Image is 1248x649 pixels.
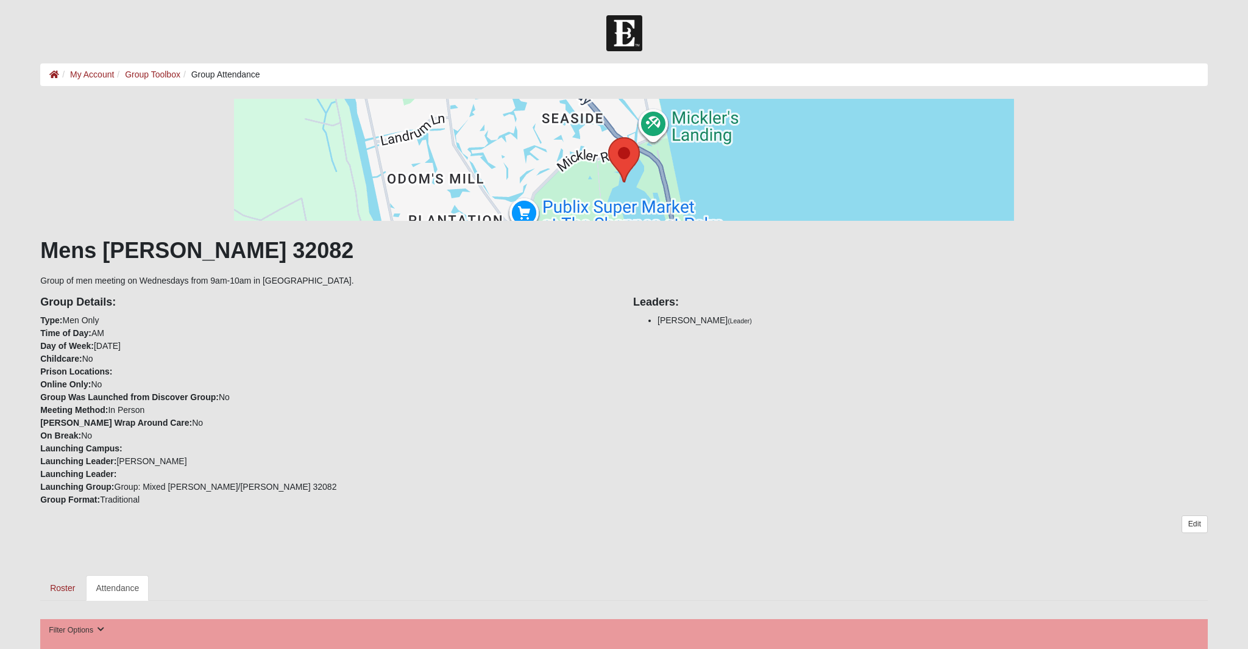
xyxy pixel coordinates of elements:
strong: Childcare: [40,354,82,364]
li: [PERSON_NAME] [658,314,1208,327]
strong: [PERSON_NAME] Wrap Around Care: [40,418,192,428]
a: Roster [40,575,85,601]
h1: Mens [PERSON_NAME] 32082 [40,237,1208,264]
strong: Online Only: [40,379,91,389]
button: Filter Options [45,624,108,637]
strong: Launching Group: [40,482,114,492]
a: My Account [70,70,114,79]
strong: Group Was Launched from Discover Group: [40,392,219,402]
small: (Leader) [728,317,752,324]
strong: Time of Day: [40,328,91,338]
img: Church of Eleven22 Logo [606,15,642,51]
strong: Launching Leader: [40,469,116,479]
div: Men Only AM [DATE] No No No In Person No No [PERSON_NAME] Group: Mixed [PERSON_NAME]/[PERSON_NAME... [31,287,624,506]
strong: Type: [40,315,62,325]
li: Group Attendance [180,68,260,81]
strong: On Break: [40,431,81,440]
h4: Leaders: [633,296,1208,309]
strong: Launching Leader: [40,456,116,466]
h4: Group Details: [40,296,615,309]
strong: Launching Campus: [40,443,122,453]
strong: Day of Week: [40,341,94,351]
strong: Meeting Method: [40,405,108,415]
a: Group Toolbox [125,70,180,79]
a: Edit [1182,515,1208,533]
strong: Prison Locations: [40,367,112,376]
strong: Group Format: [40,495,100,504]
div: Group of men meeting on Wednesdays from 9am-10am in [GEOGRAPHIC_DATA]. [40,99,1208,601]
a: Attendance [86,575,149,601]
